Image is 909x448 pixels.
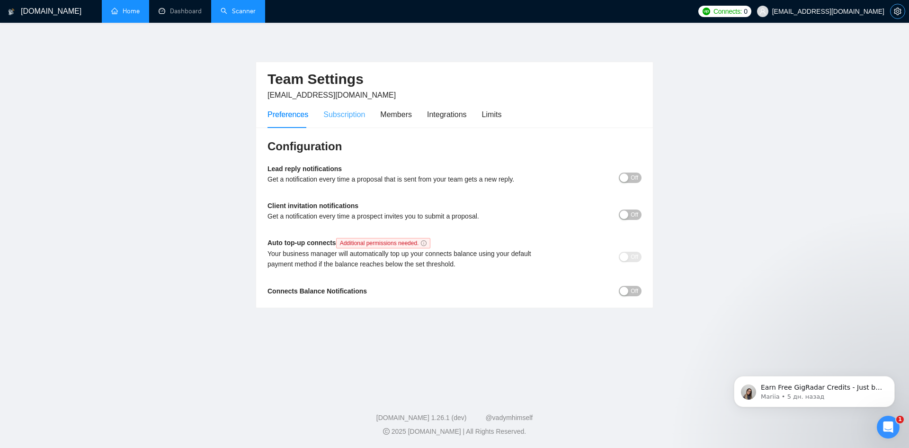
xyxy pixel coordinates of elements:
span: Off [631,252,638,262]
div: 2025 [DOMAIN_NAME] | All Rights Reserved. [8,427,901,437]
button: setting [890,4,905,19]
iframe: Intercom live chat [877,416,900,439]
span: Connects: [713,6,742,17]
a: [DOMAIN_NAME] 1.26.1 (dev) [376,414,467,421]
div: Your business manager will automatically top up your connects balance using your default payment ... [267,248,548,269]
span: Off [631,210,638,220]
div: Members [380,109,412,120]
span: 1 [896,416,904,423]
div: Subscription [323,109,365,120]
span: 0 [744,6,748,17]
span: Earn Free GigRadar Credits - Just by Sharing Your Story! 💬 Want more credits for sending proposal... [41,27,163,261]
div: Integrations [427,109,467,120]
b: Client invitation notifications [267,202,358,210]
a: homeHome [111,7,140,15]
span: info-circle [421,240,427,246]
span: copyright [383,428,390,435]
img: logo [8,4,15,19]
iframe: Intercom notifications сообщение [720,356,909,422]
b: Auto top-up connects [267,239,434,247]
p: Message from Mariia, sent 5 дн. назад [41,37,163,45]
span: Off [631,173,638,183]
span: user [759,8,766,15]
img: upwork-logo.png [703,8,710,15]
div: Get a notification every time a proposal that is sent from your team gets a new reply. [267,174,548,184]
a: dashboardDashboard [159,7,202,15]
div: Preferences [267,109,308,120]
h2: Team Settings [267,70,642,89]
span: Off [631,286,638,296]
span: Additional permissions needed. [336,238,431,248]
div: Limits [482,109,502,120]
a: searchScanner [221,7,256,15]
b: Lead reply notifications [267,165,342,173]
h3: Configuration [267,139,642,154]
b: Connects Balance Notifications [267,287,367,295]
span: setting [891,8,905,15]
a: @vadymhimself [485,414,533,421]
a: setting [890,8,905,15]
div: Get a notification every time a prospect invites you to submit a proposal. [267,211,548,221]
span: [EMAIL_ADDRESS][DOMAIN_NAME] [267,91,396,99]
